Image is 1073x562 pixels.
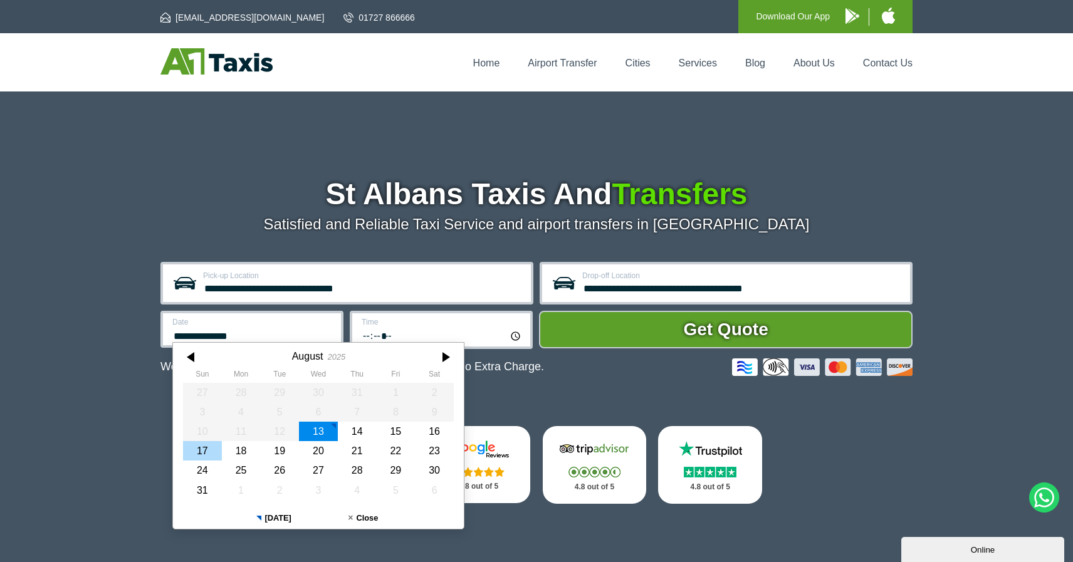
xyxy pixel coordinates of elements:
[222,370,261,382] th: Monday
[377,441,416,461] div: 22 August 2025
[183,422,222,441] div: 10 August 2025
[183,370,222,382] th: Sunday
[222,422,261,441] div: 11 August 2025
[415,383,454,402] div: 02 August 2025
[441,479,517,494] p: 4.8 out of 5
[172,318,333,326] label: Date
[299,383,338,402] div: 30 July 2025
[377,370,416,382] th: Friday
[400,360,544,373] span: The Car at No Extra Charge.
[160,360,544,373] p: We Now Accept Card & Contactless Payment In
[543,426,647,504] a: Tripadvisor Stars 4.8 out of 5
[260,422,299,441] div: 12 August 2025
[684,467,736,477] img: Stars
[415,481,454,500] div: 06 September 2025
[183,402,222,422] div: 03 August 2025
[673,440,748,459] img: Trustpilot
[745,58,765,68] a: Blog
[222,481,261,500] div: 01 September 2025
[299,481,338,500] div: 03 September 2025
[299,422,338,441] div: 13 August 2025
[612,177,747,211] span: Transfers
[328,352,345,362] div: 2025
[183,481,222,500] div: 31 August 2025
[338,383,377,402] div: 31 July 2025
[528,58,597,68] a: Airport Transfer
[557,479,633,495] p: 4.8 out of 5
[441,440,516,459] img: Google
[377,422,416,441] div: 15 August 2025
[582,272,903,279] label: Drop-off Location
[625,58,651,68] a: Cities
[160,216,913,233] p: Satisfied and Reliable Taxi Service and airport transfers in [GEOGRAPHIC_DATA]
[203,272,523,279] label: Pick-up Location
[415,461,454,480] div: 30 August 2025
[299,461,338,480] div: 27 August 2025
[427,426,531,503] a: Google Stars 4.8 out of 5
[343,11,415,24] a: 01727 866666
[318,507,408,529] button: Close
[260,481,299,500] div: 02 September 2025
[299,441,338,461] div: 20 August 2025
[672,479,748,495] p: 4.8 out of 5
[377,383,416,402] div: 01 August 2025
[338,461,377,480] div: 28 August 2025
[260,370,299,382] th: Tuesday
[882,8,895,24] img: A1 Taxis iPhone App
[377,461,416,480] div: 29 August 2025
[362,318,523,326] label: Time
[377,402,416,422] div: 08 August 2025
[222,461,261,480] div: 25 August 2025
[229,507,318,529] button: [DATE]
[415,441,454,461] div: 23 August 2025
[183,383,222,402] div: 27 July 2025
[222,441,261,461] div: 18 August 2025
[845,8,859,24] img: A1 Taxis Android App
[160,179,913,209] h1: St Albans Taxis And
[160,48,273,75] img: A1 Taxis St Albans LTD
[292,350,323,362] div: August
[222,383,261,402] div: 28 July 2025
[732,358,913,376] img: Credit And Debit Cards
[338,441,377,461] div: 21 August 2025
[568,467,620,477] img: Stars
[222,402,261,422] div: 04 August 2025
[260,441,299,461] div: 19 August 2025
[183,461,222,480] div: 24 August 2025
[183,441,222,461] div: 17 August 2025
[473,58,500,68] a: Home
[863,58,913,68] a: Contact Us
[160,11,324,24] a: [EMAIL_ADDRESS][DOMAIN_NAME]
[658,426,762,504] a: Trustpilot Stars 4.8 out of 5
[415,422,454,441] div: 16 August 2025
[299,370,338,382] th: Wednesday
[539,311,913,348] button: Get Quote
[338,402,377,422] div: 07 August 2025
[793,58,835,68] a: About Us
[338,370,377,382] th: Thursday
[338,422,377,441] div: 14 August 2025
[415,402,454,422] div: 09 August 2025
[453,467,505,477] img: Stars
[557,440,632,459] img: Tripadvisor
[260,461,299,480] div: 26 August 2025
[415,370,454,382] th: Saturday
[338,481,377,500] div: 04 September 2025
[901,534,1067,562] iframe: chat widget
[377,481,416,500] div: 05 September 2025
[756,9,830,24] p: Download Our App
[299,402,338,422] div: 06 August 2025
[679,58,717,68] a: Services
[260,383,299,402] div: 29 July 2025
[260,402,299,422] div: 05 August 2025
